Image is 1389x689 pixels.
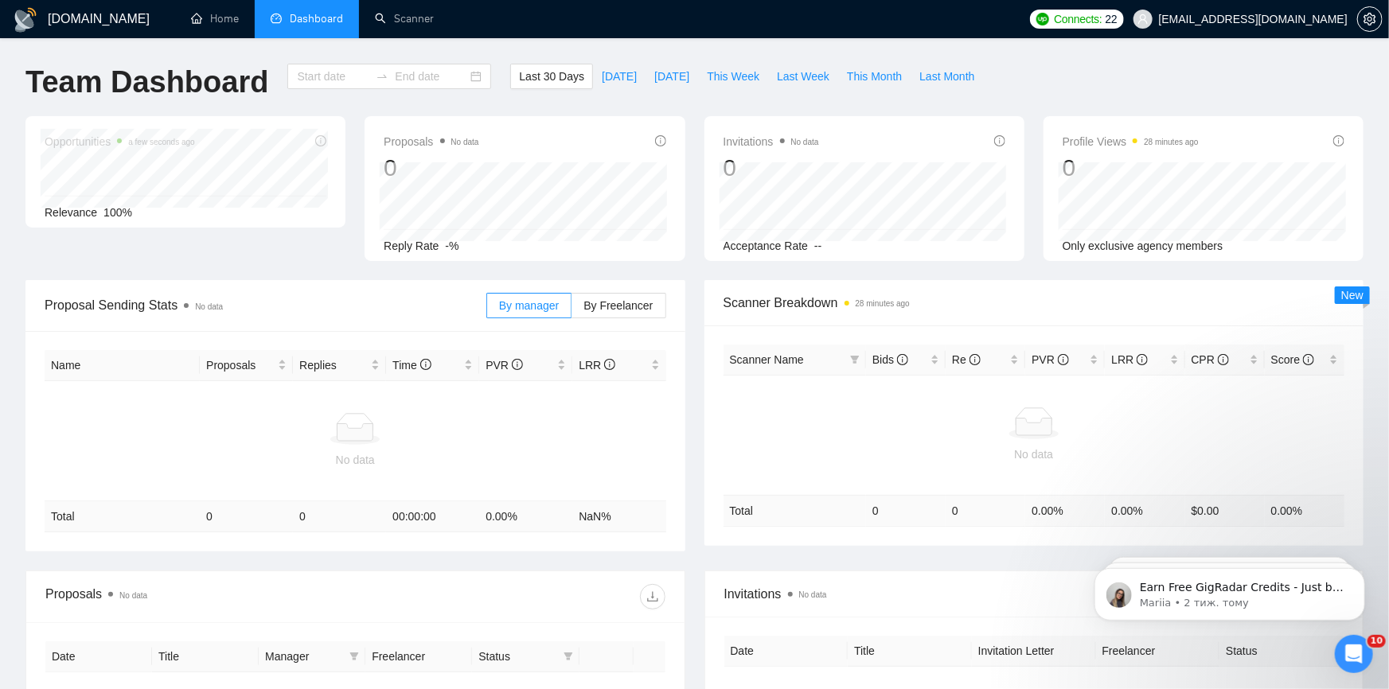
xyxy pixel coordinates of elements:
[45,501,200,532] td: Total
[1036,13,1049,25] img: upwork-logo.png
[850,355,860,364] span: filter
[655,135,666,146] span: info-circle
[1358,13,1382,25] span: setting
[593,64,646,89] button: [DATE]
[707,68,759,85] span: This Week
[1265,495,1344,526] td: 0.00 %
[486,359,523,372] span: PVR
[994,135,1005,146] span: info-circle
[265,648,343,665] span: Manager
[478,648,556,665] span: Status
[646,64,698,89] button: [DATE]
[847,348,863,372] span: filter
[1137,354,1148,365] span: info-circle
[1032,353,1069,366] span: PVR
[1218,354,1229,365] span: info-circle
[200,350,293,381] th: Proposals
[446,239,459,252] span: -%
[45,295,486,315] span: Proposal Sending Stats
[560,644,576,668] span: filter
[386,501,479,532] td: 00:00:00
[814,239,821,252] span: --
[724,239,809,252] span: Acceptance Rate
[1063,153,1199,183] div: 0
[897,354,908,365] span: info-circle
[654,68,689,85] span: [DATE]
[1025,495,1105,526] td: 0.00 %
[103,206,132,219] span: 100%
[730,353,804,366] span: Scanner Name
[349,652,359,661] span: filter
[45,584,355,609] div: Proposals
[510,64,593,89] button: Last 30 Days
[1335,635,1373,673] iframe: Intercom live chat
[572,501,665,532] td: NaN %
[191,12,239,25] a: homeHome
[293,350,386,381] th: Replies
[724,293,1345,313] span: Scanner Breakdown
[200,501,293,532] td: 0
[195,302,223,311] span: No data
[730,446,1339,463] div: No data
[299,356,368,374] span: Replies
[604,359,615,370] span: info-circle
[1333,135,1344,146] span: info-circle
[1368,635,1386,648] span: 10
[451,138,479,146] span: No data
[1105,495,1184,526] td: 0.00 %
[384,132,478,151] span: Proposals
[519,68,584,85] span: Last 30 Days
[346,644,362,668] span: filter
[724,153,819,183] div: 0
[293,501,386,532] td: 0
[1071,535,1389,646] iframe: Intercom notifications повідомлення
[698,64,768,89] button: This Week
[297,68,369,85] input: Start date
[1058,354,1069,365] span: info-circle
[1303,354,1314,365] span: info-circle
[1063,239,1223,252] span: Only exclusive agency members
[376,70,388,83] span: swap-right
[1185,495,1265,526] td: $ 0.00
[848,636,972,667] th: Title
[1271,353,1314,366] span: Score
[152,641,259,672] th: Title
[1096,636,1220,667] th: Freelancer
[1357,13,1383,25] a: setting
[791,138,819,146] span: No data
[777,68,829,85] span: Last Week
[1054,10,1102,28] span: Connects:
[1144,138,1198,146] time: 28 minutes ago
[1063,132,1199,151] span: Profile Views
[51,451,660,469] div: No data
[45,350,200,381] th: Name
[119,591,147,600] span: No data
[602,68,637,85] span: [DATE]
[13,7,38,33] img: logo
[911,64,983,89] button: Last Month
[1192,353,1229,366] span: CPR
[290,12,343,25] span: Dashboard
[259,641,365,672] th: Manager
[25,64,268,101] h1: Team Dashboard
[952,353,981,366] span: Re
[641,590,665,603] span: download
[872,353,908,366] span: Bids
[376,70,388,83] span: to
[395,68,467,85] input: End date
[479,501,572,532] td: 0.00 %
[579,359,615,372] span: LRR
[866,495,946,526] td: 0
[640,584,665,609] button: download
[724,636,849,667] th: Date
[799,590,827,599] span: No data
[45,641,152,672] th: Date
[838,64,911,89] button: This Month
[564,652,573,661] span: filter
[724,584,1344,604] span: Invitations
[1357,6,1383,32] button: setting
[583,299,653,312] span: By Freelancer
